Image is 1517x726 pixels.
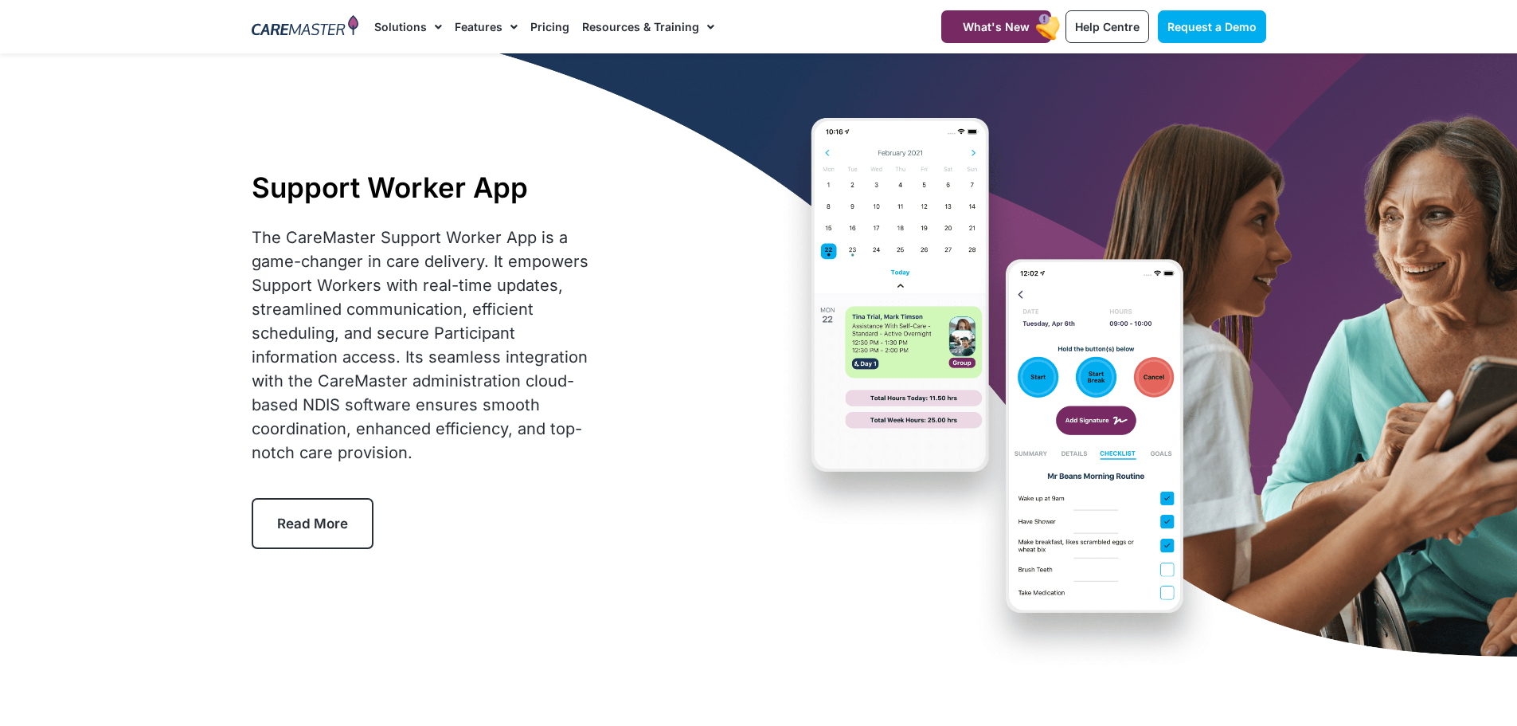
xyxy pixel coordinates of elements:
[252,171,596,204] h1: Support Worker App
[1075,20,1140,33] span: Help Centre
[1065,10,1149,43] a: Help Centre
[1167,20,1257,33] span: Request a Demo
[252,226,596,465] div: The CareMaster Support Worker App is a game-changer in care delivery. It empowers Support Workers...
[1158,10,1266,43] a: Request a Demo
[963,20,1030,33] span: What's New
[941,10,1051,43] a: What's New
[252,498,373,549] a: Read More
[277,516,348,532] span: Read More
[252,15,359,39] img: CareMaster Logo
